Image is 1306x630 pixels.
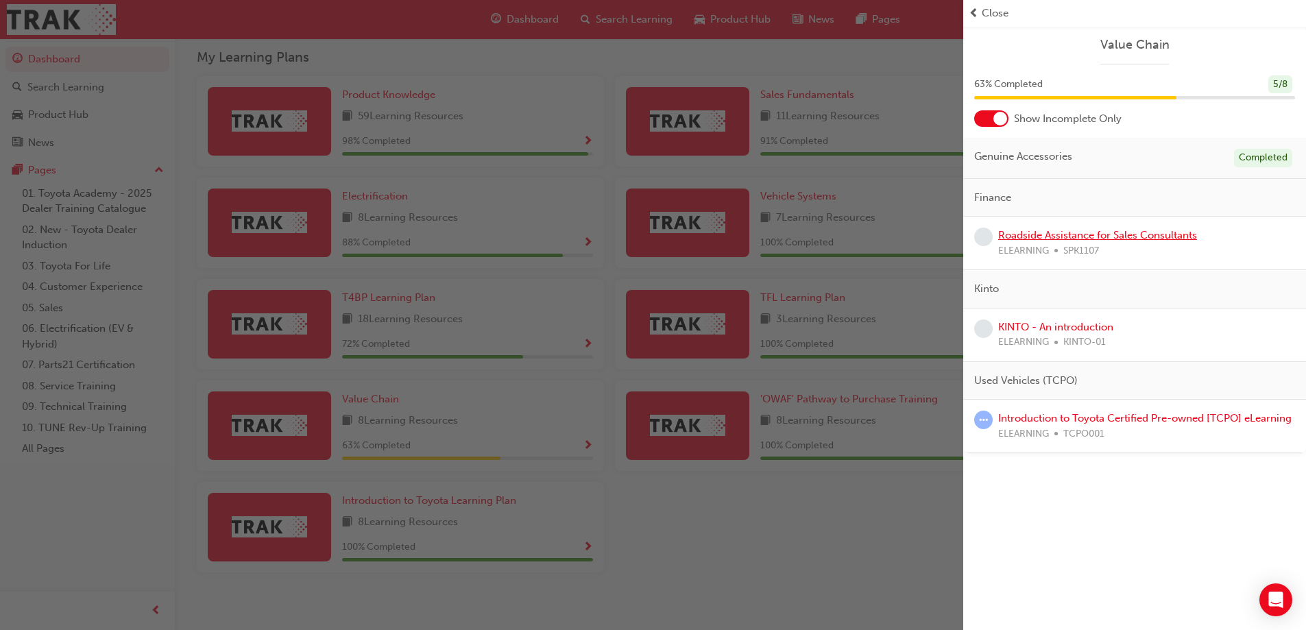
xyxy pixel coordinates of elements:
span: Kinto [974,281,999,297]
div: Completed [1234,149,1292,167]
div: Open Intercom Messenger [1259,583,1292,616]
span: learningRecordVerb_NONE-icon [974,319,993,338]
a: KINTO - An introduction [998,321,1113,333]
a: Introduction to Toyota Certified Pre-owned [TCPO] eLearning [998,412,1292,424]
a: Value Chain [974,37,1295,53]
span: Show Incomplete Only [1014,111,1122,127]
span: TCPO001 [1063,426,1104,442]
span: Finance [974,190,1011,206]
span: learningRecordVerb_NONE-icon [974,228,993,246]
span: Used Vehicles (TCPO) [974,373,1078,389]
span: Close [982,5,1008,21]
span: ELEARNING [998,426,1049,442]
span: ELEARNING [998,335,1049,350]
a: Roadside Assistance for Sales Consultants [998,229,1197,241]
span: learningRecordVerb_ATTEMPT-icon [974,411,993,429]
span: 63 % Completed [974,77,1043,93]
div: 5 / 8 [1268,75,1292,94]
span: SPK1107 [1063,243,1099,259]
span: KINTO-01 [1063,335,1106,350]
span: Genuine Accessories [974,149,1072,165]
span: prev-icon [969,5,979,21]
span: ELEARNING [998,243,1049,259]
button: prev-iconClose [969,5,1301,21]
